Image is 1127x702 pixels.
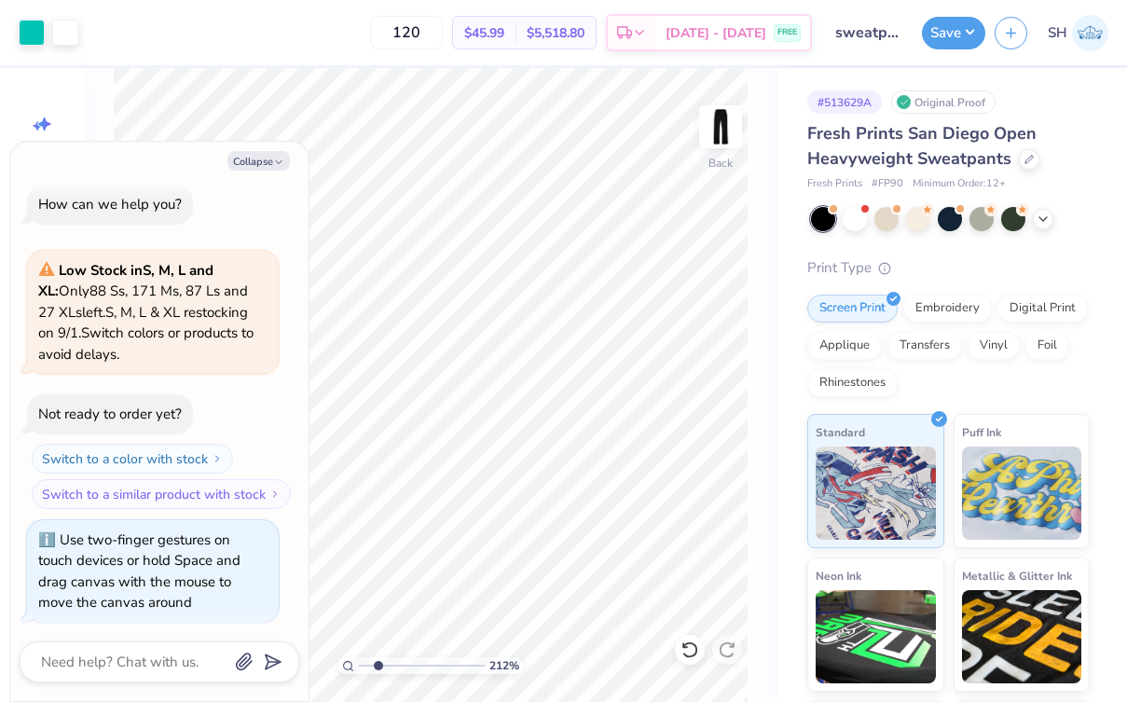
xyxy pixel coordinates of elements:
div: Back [708,155,733,172]
img: Back [702,108,739,145]
div: Foil [1025,332,1069,360]
span: $45.99 [464,23,504,43]
div: Vinyl [968,332,1020,360]
button: Switch to a color with stock [32,444,233,474]
span: # FP90 [872,176,903,192]
img: Switch to a similar product with stock [269,489,281,500]
span: Image AI [21,138,64,153]
div: Original Proof [891,90,996,114]
img: Neon Ink [816,590,936,683]
button: Switch to a similar product with stock [32,479,291,509]
span: $5,518.80 [527,23,584,43]
img: Metallic & Glitter Ink [962,590,1082,683]
div: Screen Print [807,295,898,323]
span: Standard [816,422,865,442]
div: Transfers [887,332,962,360]
div: Not ready to order yet? [38,405,182,423]
a: SH [1048,15,1108,51]
span: Metallic & Glitter Ink [962,566,1072,585]
div: Rhinestones [807,369,898,397]
button: Collapse [227,151,290,171]
input: Untitled Design [821,14,913,51]
span: Fresh Prints [807,176,862,192]
span: Fresh Prints San Diego Open Heavyweight Sweatpants [807,122,1037,170]
span: Minimum Order: 12 + [913,176,1006,192]
img: Switch to a color with stock [212,453,223,464]
div: How can we help you? [38,195,182,213]
img: Sofia Hristidis [1072,15,1108,51]
input: – – [370,16,443,49]
div: Print Type [807,257,1090,279]
img: Standard [816,447,936,540]
span: Neon Ink [816,566,861,585]
span: Only 88 Ss, 171 Ms, 87 Ls and 27 XLs left. S, M, L & XL restocking on 9/1. Switch colors or produ... [38,261,254,364]
span: [DATE] - [DATE] [666,23,766,43]
div: Use two-finger gestures on touch devices or hold Space and drag canvas with the mouse to move the... [38,530,241,613]
div: Embroidery [903,295,992,323]
div: Applique [807,332,882,360]
strong: Low Stock in S, M, L and XL : [38,261,213,301]
div: Digital Print [997,295,1088,323]
span: FREE [777,26,797,39]
img: Puff Ink [962,447,1082,540]
span: SH [1048,22,1067,44]
button: Save [922,17,985,49]
span: Puff Ink [962,422,1001,442]
div: # 513629A [807,90,882,114]
span: 212 % [489,657,519,674]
